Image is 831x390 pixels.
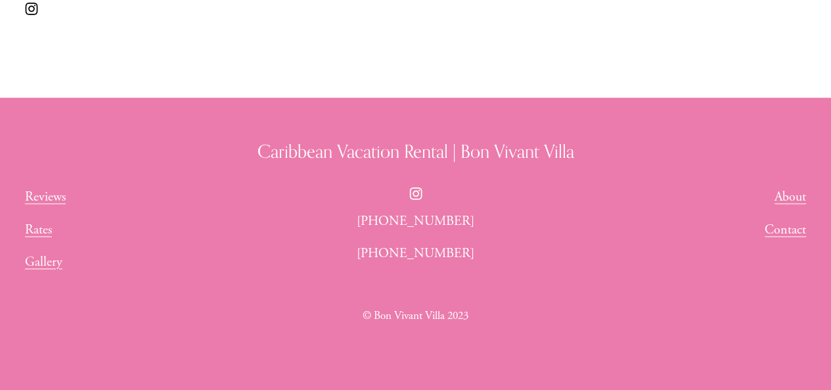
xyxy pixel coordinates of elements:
a: Reviews [25,187,66,208]
a: Instagram [409,187,422,200]
p: [PHONE_NUMBER] [321,211,510,232]
a: About [775,187,806,208]
h3: Caribbean Vacation Rental | Bon Vivant Villa [25,139,806,164]
a: Gallery [25,252,62,273]
p: [PHONE_NUMBER] [321,243,510,264]
a: Contact [765,220,806,241]
p: © Bon Vivant Villa 2023 [321,307,510,325]
a: Instagram [25,2,38,15]
a: Rates [25,220,52,241]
